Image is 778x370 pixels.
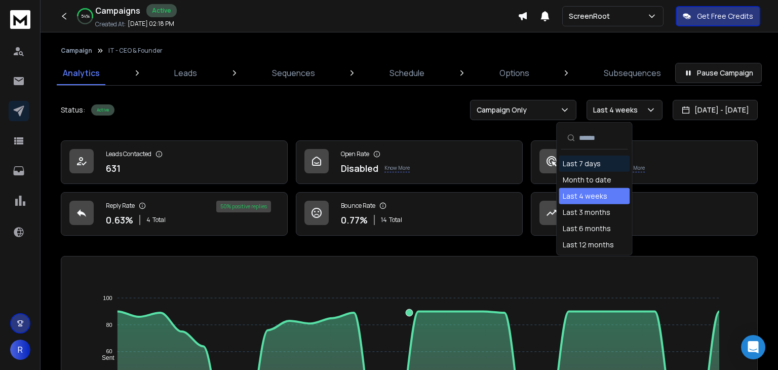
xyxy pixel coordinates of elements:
[531,192,758,236] a: Opportunities2$200
[381,216,387,224] span: 14
[108,47,163,55] p: IT - CEO & Founder
[266,61,321,85] a: Sequences
[106,349,112,355] tspan: 60
[569,11,614,21] p: ScreenRoot
[61,47,92,55] button: Campaign
[57,61,106,85] a: Analytics
[341,161,378,175] p: Disabled
[10,340,30,360] button: R
[499,67,529,79] p: Options
[598,61,667,85] a: Subsequences
[106,202,135,210] p: Reply Rate
[61,140,288,184] a: Leads Contacted631
[106,322,112,328] tspan: 80
[741,335,765,359] div: Open Intercom Messenger
[563,207,610,217] div: Last 3 months
[216,201,271,212] div: 50 % positive replies
[563,240,614,250] div: Last 12 months
[103,295,112,301] tspan: 100
[61,192,288,236] a: Reply Rate0.63%4Total50% positive replies
[106,150,151,158] p: Leads Contacted
[390,67,424,79] p: Schedule
[146,216,150,224] span: 4
[593,105,642,115] p: Last 4 weeks
[341,202,375,210] p: Bounce Rate
[63,67,100,79] p: Analytics
[389,216,402,224] span: Total
[10,10,30,29] img: logo
[531,140,758,184] a: Click RateDisabledKnow More
[563,191,607,201] div: Last 4 weeks
[384,164,410,172] p: Know More
[95,20,126,28] p: Created At:
[341,150,369,158] p: Open Rate
[563,159,601,169] div: Last 7 days
[106,213,133,227] p: 0.63 %
[91,104,114,116] div: Active
[296,192,523,236] a: Bounce Rate0.77%14Total
[94,354,114,361] span: Sent
[272,67,315,79] p: Sequences
[697,11,753,21] p: Get Free Credits
[477,105,531,115] p: Campaign Only
[128,20,174,28] p: [DATE] 02:18 PM
[152,216,166,224] span: Total
[563,224,611,234] div: Last 6 months
[168,61,203,85] a: Leads
[676,6,760,26] button: Get Free Credits
[675,63,762,83] button: Pause Campaign
[296,140,523,184] a: Open RateDisabledKnow More
[563,175,611,185] div: Month to date
[493,61,535,85] a: Options
[106,161,121,175] p: 631
[95,5,140,17] h1: Campaigns
[81,13,90,19] p: 54 %
[61,105,85,115] p: Status:
[604,67,661,79] p: Subsequences
[341,213,368,227] p: 0.77 %
[673,100,758,120] button: [DATE] - [DATE]
[383,61,431,85] a: Schedule
[146,4,177,17] div: Active
[174,67,197,79] p: Leads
